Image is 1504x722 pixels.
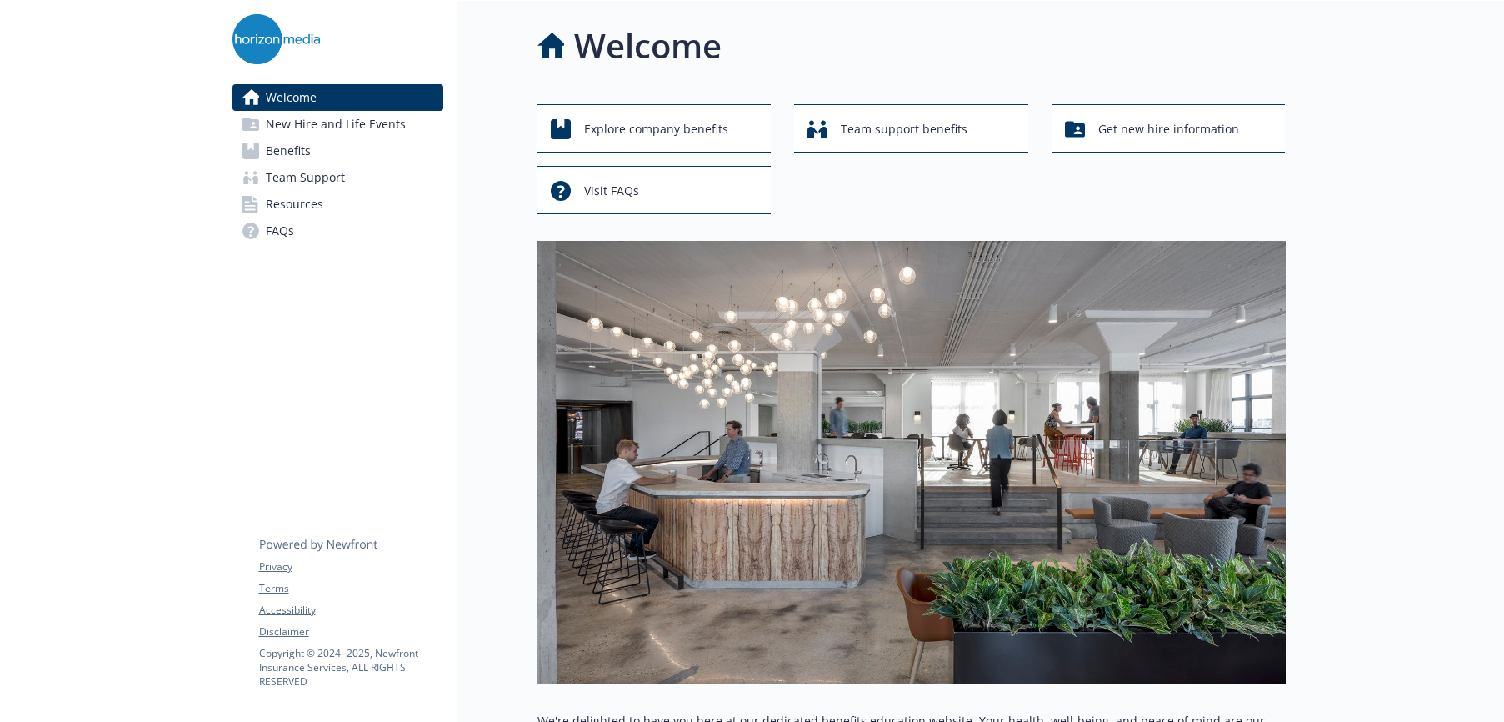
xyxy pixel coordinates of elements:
a: Disclaimer [259,624,442,639]
button: Get new hire information [1052,104,1286,153]
a: Benefits [232,138,443,164]
span: Team Support [266,164,345,191]
a: Privacy [259,559,442,574]
a: Resources [232,191,443,218]
a: FAQs [232,218,443,244]
p: Copyright © 2024 - 2025 , Newfront Insurance Services, ALL RIGHTS RESERVED [259,646,442,689]
a: Accessibility [259,603,442,618]
button: Explore company benefits [537,104,772,153]
button: Visit FAQs [537,166,772,214]
span: Get new hire information [1098,113,1239,145]
span: New Hire and Life Events [266,111,406,138]
button: Team support benefits [794,104,1028,153]
h1: Welcome [574,21,722,71]
a: New Hire and Life Events [232,111,443,138]
span: Explore company benefits [584,113,728,145]
a: Terms [259,581,442,596]
span: Resources [266,191,323,218]
span: Visit FAQs [584,175,639,207]
img: overview page banner [537,241,1286,684]
span: Team support benefits [841,113,967,145]
a: Team Support [232,164,443,191]
span: Benefits [266,138,311,164]
span: FAQs [266,218,294,244]
span: Welcome [266,84,317,111]
a: Welcome [232,84,443,111]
